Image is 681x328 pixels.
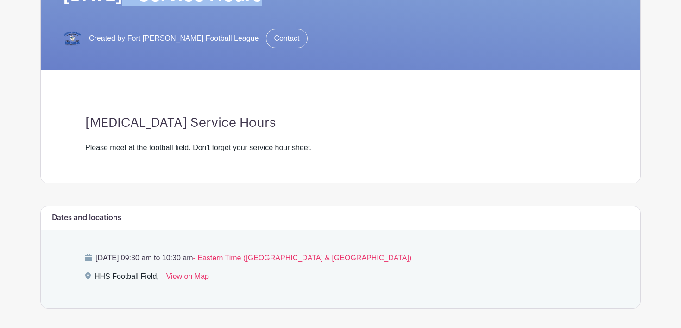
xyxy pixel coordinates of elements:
[166,271,209,286] a: View on Map
[85,115,596,131] h3: [MEDICAL_DATA] Service Hours
[266,29,307,48] a: Contact
[85,252,596,264] p: [DATE] 09:30 am to 10:30 am
[52,214,121,222] h6: Dates and locations
[63,29,82,48] img: 2.png
[85,142,596,153] div: Please meet at the football field. Don't forget your service hour sheet.
[95,271,159,286] div: HHS Football Field,
[193,254,411,262] span: - Eastern Time ([GEOGRAPHIC_DATA] & [GEOGRAPHIC_DATA])
[89,33,259,44] span: Created by Fort [PERSON_NAME] Football League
